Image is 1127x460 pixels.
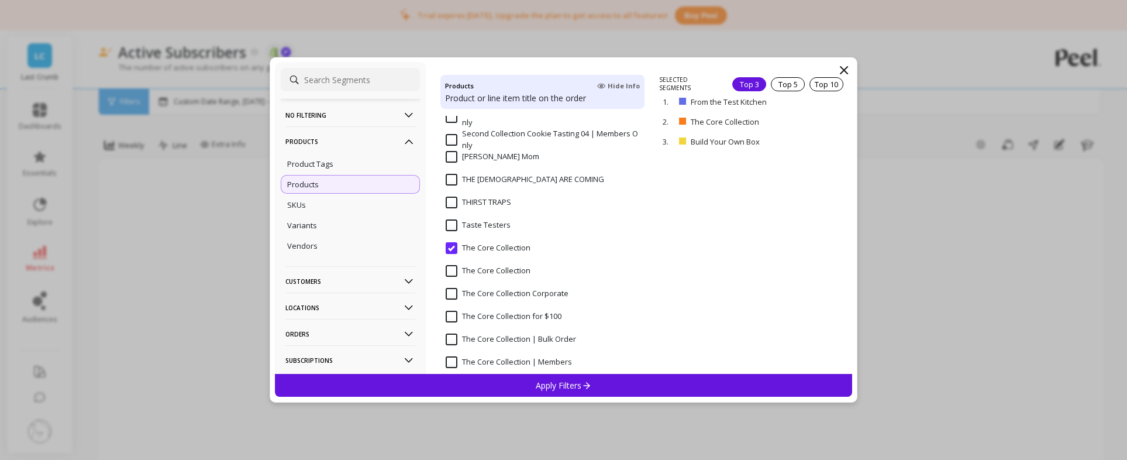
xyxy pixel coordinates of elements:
[446,356,572,368] span: The Core Collection | Members
[691,97,806,107] p: From the Test Kitchen
[446,197,511,208] span: THIRST TRAPS
[446,265,530,277] span: The Core Collection
[691,116,802,127] p: The Core Collection
[659,75,718,92] p: SELECTED SEGMENTS
[285,100,415,130] p: No filtering
[691,136,802,147] p: Build Your Own Box
[446,219,511,231] span: Taste Testers
[663,116,674,127] p: 2.
[287,220,317,231] p: Variants
[663,136,674,147] p: 3.
[536,380,591,391] p: Apply Filters
[285,293,415,322] p: Locations
[287,159,333,169] p: Product Tags
[446,105,639,128] span: Second Collection Cookie Tasting 03 | Members Only
[446,288,568,300] span: The Core Collection Corporate
[281,68,420,91] input: Search Segments
[287,241,318,251] p: Vendors
[663,97,674,107] p: 1.
[597,81,640,91] span: Hide Info
[445,92,640,104] p: Product or line item title on the order
[771,77,805,91] div: Top 5
[809,77,843,91] div: Top 10
[287,179,319,190] p: Products
[446,311,561,322] span: The Core Collection for $100
[446,151,539,163] span: Stiffler's Mom
[446,128,639,151] span: Second Collection Cookie Tasting 04 | Members Only
[285,345,415,375] p: Subscriptions
[285,319,415,349] p: Orders
[445,80,474,92] h4: Products
[446,174,604,186] span: THE BRITISH ARE COMING
[446,334,576,345] span: The Core Collection | Bulk Order
[285,126,415,156] p: Products
[446,242,530,254] span: The Core Collection
[732,77,766,91] div: Top 3
[285,266,415,296] p: Customers
[287,200,306,210] p: SKUs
